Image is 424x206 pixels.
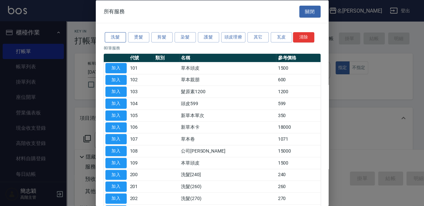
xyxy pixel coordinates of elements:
td: 15000 [276,145,320,157]
td: 草本親朋 [179,74,276,86]
button: 頭皮理療 [221,32,246,42]
td: 102 [128,74,154,86]
th: 類別 [154,53,179,62]
button: 清除 [293,32,314,42]
button: 瓦皮 [271,32,292,42]
button: 加入 [105,181,127,192]
td: 105 [128,109,154,121]
p: 80 筆服務 [104,45,321,51]
td: 201 [128,180,154,192]
button: 洗髮 [105,32,126,42]
td: 洗髮(270) [179,192,276,204]
button: 加入 [105,122,127,132]
td: 草本頭皮 [179,62,276,74]
button: 加入 [105,99,127,109]
td: 1500 [276,157,320,169]
button: 加入 [105,75,127,85]
td: 107 [128,133,154,145]
button: 關閉 [299,5,321,18]
th: 參考價格 [276,53,320,62]
td: 1071 [276,133,320,145]
td: 350 [276,109,320,121]
td: 1500 [276,62,320,74]
button: 加入 [105,63,127,73]
td: 洗髮[240] [179,169,276,181]
button: 燙髮 [128,32,149,42]
td: 260 [276,180,320,192]
td: 新草本單次 [179,109,276,121]
button: 染髮 [175,32,196,42]
td: 109 [128,157,154,169]
th: 名稱 [179,53,276,62]
td: 新草本卡 [179,121,276,133]
td: 104 [128,98,154,109]
td: 200 [128,169,154,181]
td: 202 [128,192,154,204]
button: 加入 [105,146,127,156]
td: 本草頭皮 [179,157,276,169]
td: 洗髮(260) [179,180,276,192]
td: 599 [276,98,320,109]
button: 護髮 [198,32,219,42]
th: 代號 [128,53,154,62]
button: 加入 [105,87,127,97]
button: 加入 [105,193,127,204]
td: 106 [128,121,154,133]
button: 其它 [247,32,269,42]
td: 600 [276,74,320,86]
button: 加入 [105,170,127,180]
td: 1200 [276,86,320,98]
button: 加入 [105,110,127,120]
button: 加入 [105,134,127,144]
button: 加入 [105,158,127,168]
td: 101 [128,62,154,74]
td: 髮原素1200 [179,86,276,98]
td: 18000 [276,121,320,133]
button: 剪髮 [151,32,173,42]
td: 270 [276,192,320,204]
span: 所有服務 [104,8,125,15]
td: 240 [276,169,320,181]
td: 草本卷 [179,133,276,145]
td: 103 [128,86,154,98]
td: 108 [128,145,154,157]
td: 頭皮599 [179,98,276,109]
td: 公司[PERSON_NAME] [179,145,276,157]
